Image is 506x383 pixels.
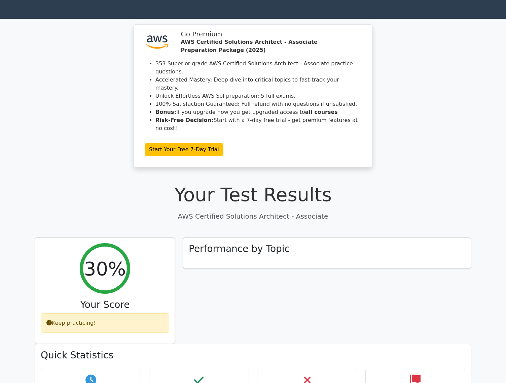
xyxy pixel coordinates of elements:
h3: Quick Statistics [41,350,465,361]
h1: Your Test Results [35,183,471,206]
h2: 30% [84,257,126,280]
h3: Your Score [41,299,169,311]
div: Keep practicing! [41,313,169,333]
h3: Performance by Topic [189,243,465,255]
a: Start Your Free 7-Day Trial [145,143,223,156]
p: AWS Certified Solutions Architect - Associate [35,211,471,221]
